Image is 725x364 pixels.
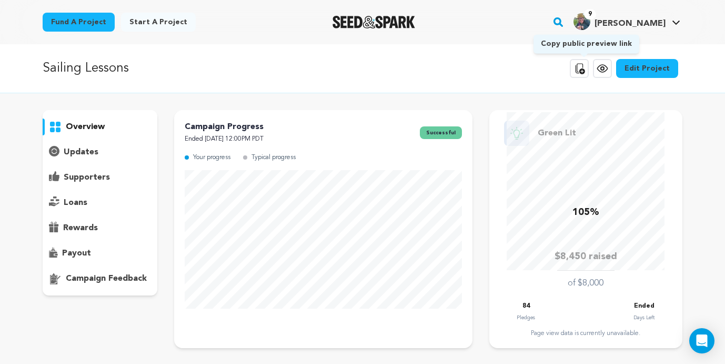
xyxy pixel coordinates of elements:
[251,152,296,164] p: Typical progress
[571,11,682,33] span: Kylie S.'s Profile
[43,245,157,262] button: payout
[500,329,672,338] div: Page view data is currently unavailable.
[185,121,264,133] p: Campaign Progress
[43,119,157,135] button: overview
[64,146,98,159] p: updates
[64,196,87,209] p: loans
[633,312,654,323] p: Days Left
[568,277,603,290] p: of $8,000
[43,194,157,211] button: loans
[43,220,157,237] button: rewards
[43,144,157,161] button: updates
[517,312,535,323] p: Pledges
[43,270,157,287] button: campaign feedback
[420,126,462,139] span: successful
[689,328,714,353] div: Open Intercom Messenger
[522,300,530,312] p: 84
[595,19,666,28] span: [PERSON_NAME]
[185,133,264,145] p: Ended [DATE] 12:00PM PDT
[572,205,599,220] p: 105%
[64,171,110,184] p: supporters
[62,247,91,260] p: payout
[43,59,129,78] p: Sailing Lessons
[616,59,678,78] a: Edit Project
[43,169,157,186] button: supporters
[584,9,596,19] span: 9
[63,222,98,234] p: rewards
[193,152,230,164] p: Your progress
[121,13,196,32] a: Start a project
[634,300,654,312] p: Ended
[43,13,115,32] a: Fund a project
[333,16,415,28] img: Seed&Spark Logo Dark Mode
[573,13,590,30] img: 776098e3326a0dd9.jpg
[571,11,682,30] a: Kylie S.'s Profile
[573,13,666,30] div: Kylie S.'s Profile
[66,272,147,285] p: campaign feedback
[333,16,415,28] a: Seed&Spark Homepage
[66,121,105,133] p: overview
